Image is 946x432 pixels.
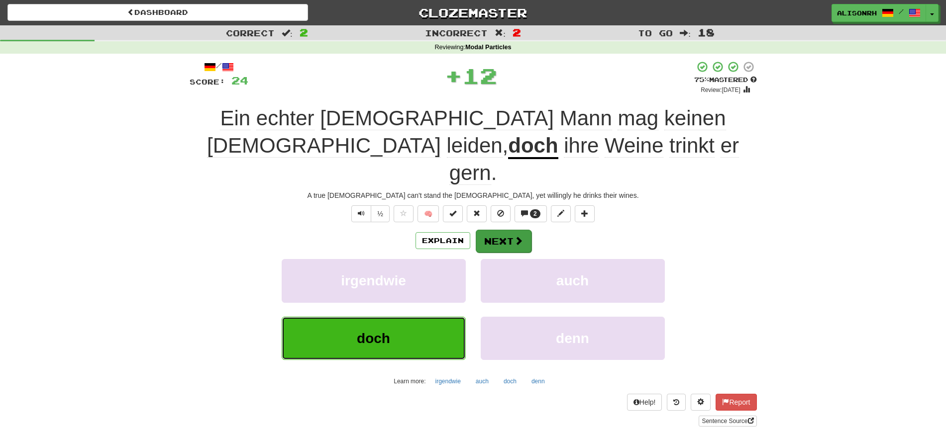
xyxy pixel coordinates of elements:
span: 2 [513,26,521,38]
button: ½ [371,205,390,222]
button: doch [498,374,522,389]
div: Mastered [694,76,757,85]
button: auch [470,374,494,389]
button: Round history (alt+y) [667,394,686,411]
span: 12 [462,63,497,88]
strong: Modal Particles [465,44,511,51]
span: [DEMOGRAPHIC_DATA] [320,106,554,130]
span: er [721,134,739,158]
span: keinen [664,106,726,130]
button: denn [526,374,550,389]
span: trinkt [669,134,715,158]
button: Favorite sentence (alt+f) [394,205,414,222]
span: Weine [605,134,663,158]
span: : [495,29,506,37]
div: A true [DEMOGRAPHIC_DATA] can't stand the [DEMOGRAPHIC_DATA], yet willingly he drinks their wines. [190,190,757,200]
a: AlisonRH / [832,4,926,22]
button: Explain [416,232,470,249]
button: 2 [515,205,547,222]
button: denn [481,317,665,360]
span: gern [449,161,491,185]
span: denn [556,331,589,346]
button: Ignore sentence (alt+i) [491,205,511,222]
div: Text-to-speech controls [349,205,390,222]
button: Next [476,230,531,253]
button: irgendwie [429,374,466,389]
button: auch [481,259,665,302]
span: : [680,29,691,37]
span: Score: [190,78,225,86]
span: Ein [220,106,250,130]
span: / [899,8,904,15]
span: AlisonRH [837,8,877,17]
button: Help! [627,394,662,411]
span: 75 % [694,76,709,84]
span: Mann [560,106,612,130]
span: Correct [226,28,275,38]
a: Dashboard [7,4,308,21]
button: Report [716,394,756,411]
span: 24 [231,74,248,86]
span: Incorrect [425,28,488,38]
button: irgendwie [282,259,466,302]
span: : [282,29,293,37]
span: . [449,134,739,185]
button: 🧠 [418,205,439,222]
span: auch [556,273,589,288]
span: 18 [698,26,715,38]
div: / [190,61,248,73]
span: echter [256,106,315,130]
small: Review: [DATE] [701,86,740,93]
button: Edit sentence (alt+d) [551,205,571,222]
button: Play sentence audio (ctl+space) [351,205,371,222]
span: To go [638,28,673,38]
span: ihre [564,134,599,158]
small: Learn more: [394,378,425,385]
u: doch [508,134,558,159]
span: irgendwie [341,273,406,288]
button: Set this sentence to 100% Mastered (alt+m) [443,205,463,222]
button: Add to collection (alt+a) [575,205,595,222]
span: 2 [533,210,537,217]
span: doch [357,331,390,346]
span: , [207,106,726,158]
button: Reset to 0% Mastered (alt+r) [467,205,487,222]
span: mag [618,106,658,130]
span: 2 [300,26,308,38]
span: leiden [447,134,503,158]
span: + [445,61,462,90]
span: [DEMOGRAPHIC_DATA] [207,134,441,158]
button: doch [282,317,466,360]
a: Clozemaster [323,4,624,21]
a: Sentence Source [699,416,756,427]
